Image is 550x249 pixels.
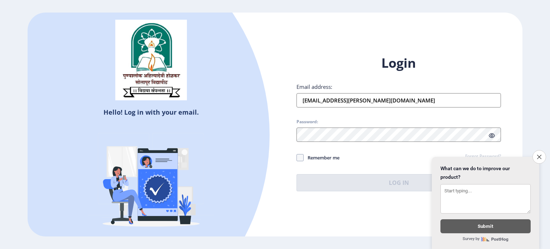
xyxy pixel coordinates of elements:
span: Remember me [304,153,339,162]
label: Email address: [296,83,332,90]
label: Password: [296,119,318,125]
a: Forgot Password? [465,153,501,160]
input: Email address [296,93,501,107]
img: Verified-rafiki.svg [88,119,214,245]
img: sulogo.png [115,20,187,101]
button: Log In [296,174,501,191]
h1: Login [296,54,501,72]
